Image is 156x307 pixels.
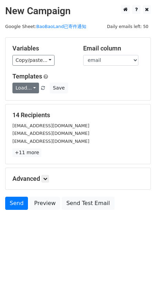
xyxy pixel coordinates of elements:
[12,45,73,52] h5: Variables
[12,148,41,157] a: +11 more
[50,83,68,93] button: Save
[12,83,39,93] a: Load...
[12,55,55,66] a: Copy/paste...
[121,274,156,307] iframe: Chat Widget
[5,197,28,210] a: Send
[5,24,86,29] small: Google Sheet:
[30,197,60,210] a: Preview
[105,24,151,29] a: Daily emails left: 50
[12,123,89,128] small: [EMAIL_ADDRESS][DOMAIN_NAME]
[105,23,151,30] span: Daily emails left: 50
[83,45,144,52] h5: Email column
[12,175,144,183] h5: Advanced
[12,73,42,80] a: Templates
[12,139,89,144] small: [EMAIL_ADDRESS][DOMAIN_NAME]
[36,24,86,29] a: BaoBaoLand已寄件通知
[12,111,144,119] h5: 14 Recipients
[12,131,89,136] small: [EMAIL_ADDRESS][DOMAIN_NAME]
[5,5,151,17] h2: New Campaign
[62,197,114,210] a: Send Test Email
